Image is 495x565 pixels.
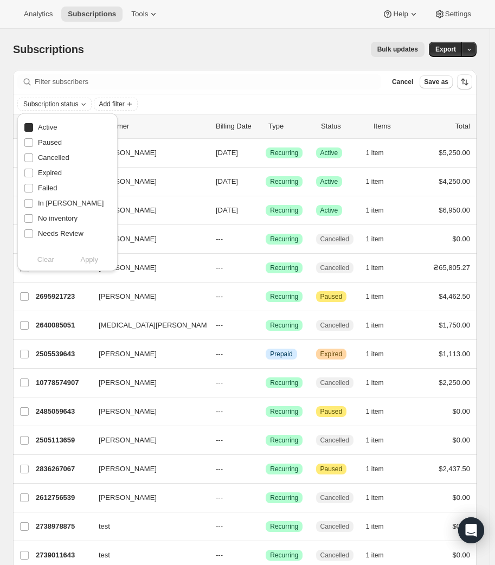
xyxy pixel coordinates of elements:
[36,550,90,561] p: 2739011643
[36,461,470,477] div: 2836267067[PERSON_NAME]---SuccessRecurringAttentionPaused1 item$2,437.50
[270,350,292,358] span: Prepaid
[270,378,298,387] span: Recurring
[366,346,396,362] button: 1 item
[92,460,201,478] button: [PERSON_NAME]
[99,147,157,158] span: [PERSON_NAME]
[36,203,470,218] div: 18293817403[PERSON_NAME][DATE]SuccessRecurringSuccessActive1 item$6,950.00
[366,177,384,186] span: 1 item
[131,10,148,18] span: Tools
[36,289,470,304] div: 2695921723[PERSON_NAME]---SuccessRecurringAttentionPaused1 item$4,462.50
[366,264,384,272] span: 1 item
[61,7,123,22] button: Subscriptions
[366,260,396,275] button: 1 item
[320,407,343,416] span: Paused
[216,465,223,473] span: ---
[36,291,90,302] p: 2695921723
[433,264,470,272] span: ₴65,805.27
[38,138,62,146] span: Paused
[36,121,470,132] div: IDCustomerBilling DateTypeStatusItemsTotal
[36,406,90,417] p: 2485059643
[320,551,349,560] span: Cancelled
[366,493,384,502] span: 1 item
[320,177,338,186] span: Active
[320,465,343,473] span: Paused
[270,149,298,157] span: Recurring
[38,153,69,162] span: Cancelled
[439,378,470,387] span: $2,250.00
[216,177,238,185] span: [DATE]
[320,378,349,387] span: Cancelled
[270,321,298,330] span: Recurring
[92,317,201,334] button: [MEDICAL_DATA][PERSON_NAME]
[99,176,157,187] span: [PERSON_NAME]
[216,149,238,157] span: [DATE]
[216,551,223,559] span: ---
[439,177,470,185] span: $4,250.00
[92,403,201,420] button: [PERSON_NAME]
[366,490,396,505] button: 1 item
[24,10,53,18] span: Analytics
[270,522,298,531] span: Recurring
[366,433,396,448] button: 1 item
[38,214,78,222] span: No inventory
[36,464,90,474] p: 2836267067
[17,7,59,22] button: Analytics
[270,493,298,502] span: Recurring
[376,7,425,22] button: Help
[366,522,384,531] span: 1 item
[320,292,343,301] span: Paused
[216,206,238,214] span: [DATE]
[216,407,223,415] span: ---
[99,205,157,216] span: [PERSON_NAME]
[38,123,57,131] span: Active
[366,318,396,333] button: 1 item
[92,230,201,248] button: [PERSON_NAME]
[36,174,470,189] div: 14878179387[PERSON_NAME][DATE]SuccessRecurringSuccessActive1 item$4,250.00
[366,436,384,445] span: 1 item
[92,518,201,535] button: test
[366,145,396,160] button: 1 item
[392,78,413,86] span: Cancel
[428,7,478,22] button: Settings
[36,404,470,419] div: 2485059643[PERSON_NAME]---SuccessRecurringAttentionPaused1 item$0.00
[18,98,91,110] button: Subscription status
[216,121,260,132] p: Billing Date
[366,404,396,419] button: 1 item
[36,433,470,448] div: 2505113659[PERSON_NAME]---SuccessRecurringCancelled1 item$0.00
[92,432,201,449] button: [PERSON_NAME]
[216,264,223,272] span: ---
[38,184,57,192] span: Failed
[270,465,298,473] span: Recurring
[270,206,298,215] span: Recurring
[216,350,223,358] span: ---
[366,407,384,416] span: 1 item
[35,74,381,89] input: Filter subscribers
[38,169,62,177] span: Expired
[439,321,470,329] span: $1,750.00
[36,490,470,505] div: 2612756539[PERSON_NAME]---SuccessRecurringCancelled1 item$0.00
[216,522,223,530] span: ---
[439,206,470,214] span: $6,950.00
[99,406,157,417] span: [PERSON_NAME]
[366,292,384,301] span: 1 item
[36,232,470,247] div: 2562949179[PERSON_NAME]---SuccessRecurringCancelled1 item$0.00
[36,375,470,390] div: 10778574907[PERSON_NAME]---SuccessRecurringCancelled1 item$2,250.00
[457,74,472,89] button: Sort the results
[374,121,417,132] div: Items
[452,235,470,243] span: $0.00
[23,100,78,108] span: Subscription status
[92,489,201,506] button: [PERSON_NAME]
[424,78,448,86] span: Save as
[366,378,384,387] span: 1 item
[439,465,470,473] span: $2,437.50
[366,461,396,477] button: 1 item
[216,493,223,502] span: ---
[393,10,408,18] span: Help
[36,320,90,331] p: 2640085051
[92,259,201,277] button: [PERSON_NAME]
[92,345,201,363] button: [PERSON_NAME]
[445,10,471,18] span: Settings
[216,292,223,300] span: ---
[366,206,384,215] span: 1 item
[99,349,157,359] span: [PERSON_NAME]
